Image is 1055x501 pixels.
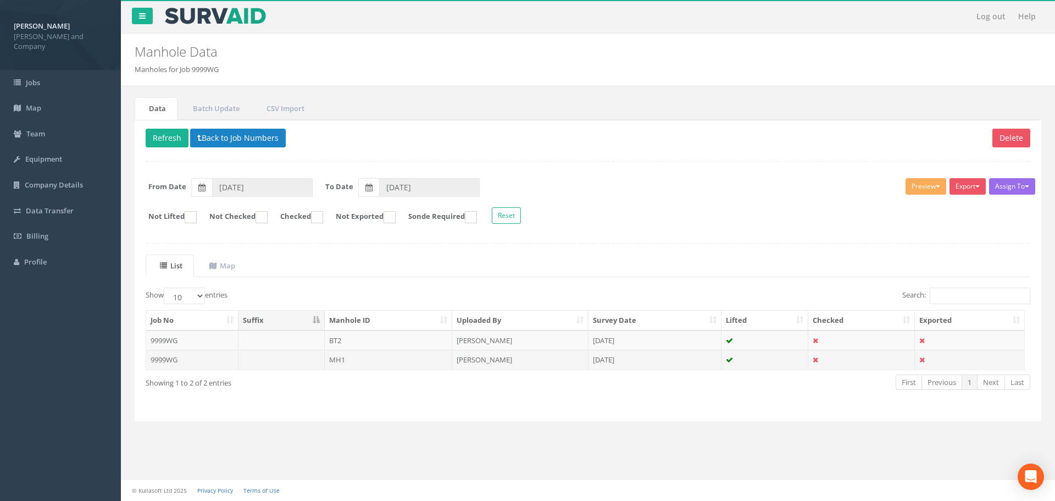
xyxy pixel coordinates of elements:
button: Reset [492,207,521,224]
h2: Manhole Data [135,45,887,59]
span: Data Transfer [26,206,74,216]
span: Team [26,129,45,139]
a: Data [135,97,177,120]
span: [PERSON_NAME] and Company [14,31,107,52]
a: List [146,255,194,277]
input: To Date [379,178,480,197]
div: Open Intercom Messenger [1018,464,1044,490]
span: Company Details [25,180,83,190]
a: [PERSON_NAME] [PERSON_NAME] and Company [14,18,107,52]
uib-tab-heading: Map [209,261,235,271]
span: Map [26,103,41,113]
a: Last [1004,375,1030,390]
a: Privacy Policy [197,487,233,494]
button: Preview [906,178,946,195]
a: Batch Update [179,97,251,120]
button: Assign To [989,178,1035,195]
label: Show entries [146,288,227,304]
th: Manhole ID: activate to sort column ascending [325,311,453,331]
a: Previous [921,375,962,390]
label: From Date [148,181,186,192]
button: Back to Job Numbers [190,129,286,147]
button: Export [949,178,986,195]
input: Search: [930,288,1030,304]
a: 1 [962,375,978,390]
td: MH1 [325,350,453,370]
td: 9999WG [146,331,238,350]
th: Survey Date: activate to sort column ascending [588,311,721,331]
li: Manholes for Job 9999WG [135,64,219,75]
button: Refresh [146,129,188,147]
th: Job No: activate to sort column ascending [146,311,238,331]
th: Lifted: activate to sort column ascending [721,311,809,331]
th: Uploaded By: activate to sort column ascending [452,311,588,331]
th: Exported: activate to sort column ascending [915,311,1024,331]
label: Search: [902,288,1030,304]
label: Sonde Required [397,211,477,223]
label: Checked [269,211,323,223]
a: First [896,375,922,390]
td: 9999WG [146,350,238,370]
th: Checked: activate to sort column ascending [808,311,915,331]
input: From Date [212,178,313,197]
span: Billing [26,231,48,241]
button: Delete [992,129,1030,147]
span: Jobs [26,78,40,87]
select: Showentries [164,288,205,304]
div: Showing 1 to 2 of 2 entries [146,373,504,388]
label: Not Exported [325,211,396,223]
td: [DATE] [588,350,721,370]
label: To Date [325,181,353,192]
th: Suffix: activate to sort column descending [238,311,325,331]
a: Next [977,375,1005,390]
small: © Kullasoft Ltd 2025 [132,487,187,494]
a: CSV Import [252,97,316,120]
a: Map [195,255,247,277]
strong: [PERSON_NAME] [14,21,70,31]
a: Terms of Use [243,487,280,494]
td: [PERSON_NAME] [452,331,588,350]
label: Not Lifted [137,211,197,223]
span: Equipment [25,154,62,164]
td: BT2 [325,331,453,350]
uib-tab-heading: List [160,261,182,271]
span: Profile [24,257,47,267]
label: Not Checked [198,211,268,223]
td: [DATE] [588,331,721,350]
td: [PERSON_NAME] [452,350,588,370]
